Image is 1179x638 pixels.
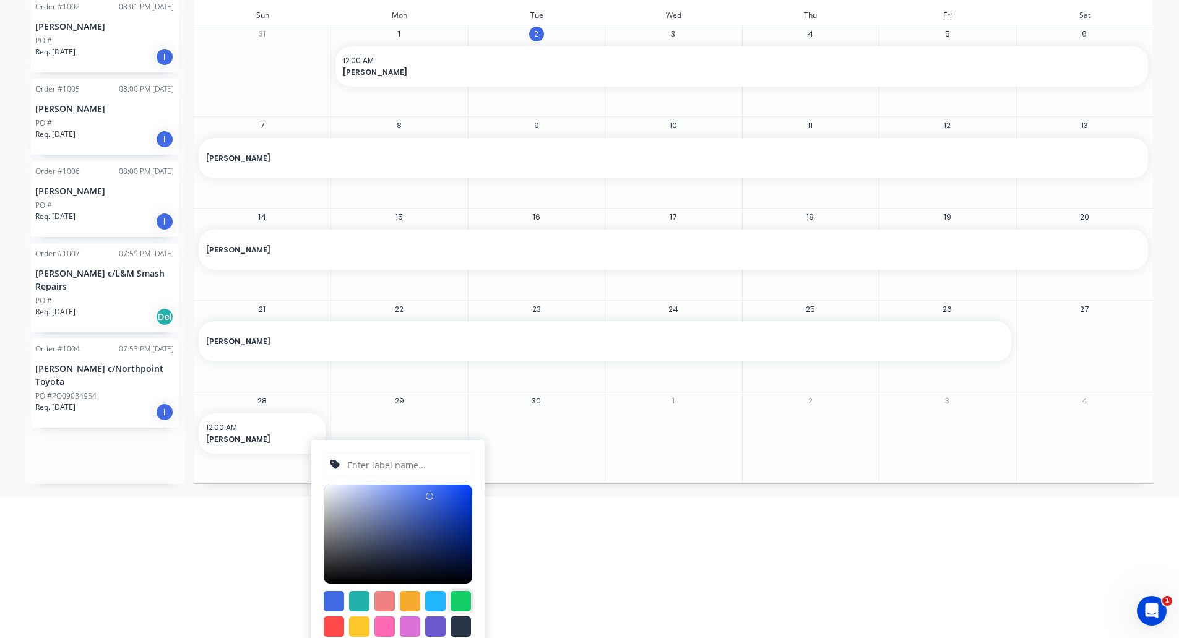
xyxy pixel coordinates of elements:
[803,301,818,316] button: 25
[35,390,97,402] div: PO #PO09034954
[199,230,1148,270] div: [PERSON_NAME]
[400,616,420,637] div: #da70d6
[330,6,467,25] div: Mon
[35,211,76,222] span: Req. [DATE]
[349,616,369,637] div: #ffc82c
[35,129,76,140] span: Req. [DATE]
[529,118,544,133] button: 9
[255,27,270,41] button: 31
[119,343,174,355] div: 07:53 PM [DATE]
[35,402,76,413] span: Req. [DATE]
[803,394,818,408] button: 2
[206,153,1047,164] span: [PERSON_NAME]
[155,48,174,66] div: I
[666,394,681,408] button: 1
[343,55,1134,66] span: 12:00 AM
[119,166,174,177] div: 08:00 PM [DATE]
[35,295,52,306] div: PO #
[35,200,52,211] div: PO #
[346,453,465,476] input: Enter label name...
[206,434,307,445] span: [PERSON_NAME]
[605,6,741,25] div: Wed
[35,184,174,197] div: [PERSON_NAME]
[529,301,544,316] button: 23
[35,1,80,12] div: Order # 1002
[1016,6,1153,25] div: Sat
[940,210,955,225] button: 19
[194,6,330,25] div: Sun
[199,413,326,454] div: 12:00 AM[PERSON_NAME]
[374,616,395,637] div: #ff69b4
[666,210,681,225] button: 17
[392,394,407,408] button: 29
[324,616,344,637] div: #ff4949
[35,343,80,355] div: Order # 1004
[392,301,407,316] button: 22
[451,616,471,637] div: #273444
[255,210,270,225] button: 14
[392,210,407,225] button: 15
[374,591,395,611] div: #f08080
[425,591,446,611] div: #1fb6ff
[940,118,955,133] button: 12
[940,394,955,408] button: 3
[803,210,818,225] button: 18
[335,46,1148,87] div: 12:00 AM[PERSON_NAME]
[206,244,1047,256] span: [PERSON_NAME]
[35,166,80,177] div: Order # 1006
[529,210,544,225] button: 16
[666,118,681,133] button: 10
[666,301,681,316] button: 24
[1162,596,1172,606] span: 1
[35,35,52,46] div: PO #
[155,308,174,326] div: Del
[119,248,174,259] div: 07:59 PM [DATE]
[155,403,174,421] div: I
[343,67,1061,78] span: [PERSON_NAME]
[35,84,80,95] div: Order # 1005
[35,248,80,259] div: Order # 1007
[400,591,420,611] div: #f6ab2f
[35,20,174,33] div: [PERSON_NAME]
[1137,596,1167,626] iframe: Intercom live chat
[803,27,818,41] button: 4
[199,321,1011,361] div: [PERSON_NAME]
[742,6,879,25] div: Thu
[392,118,407,133] button: 8
[35,362,174,388] div: [PERSON_NAME] c/Northpoint Toyota
[940,27,955,41] button: 5
[1077,301,1092,316] button: 27
[206,336,924,347] span: [PERSON_NAME]
[349,591,369,611] div: #20b2aa
[1077,210,1092,225] button: 20
[529,394,544,408] button: 30
[35,267,174,293] div: [PERSON_NAME] c/L&M Smash Repairs
[425,616,446,637] div: #6a5acd
[35,46,76,58] span: Req. [DATE]
[392,27,407,41] button: 1
[451,591,471,611] div: #13ce66
[324,591,344,611] div: #4169e1
[803,118,818,133] button: 11
[666,27,681,41] button: 3
[199,138,1148,178] div: [PERSON_NAME]
[529,27,544,41] button: 2
[35,118,52,129] div: PO #
[468,6,605,25] div: Tue
[940,301,955,316] button: 26
[155,212,174,231] div: I
[1077,118,1092,133] button: 13
[1077,394,1092,408] button: 4
[35,306,76,317] span: Req. [DATE]
[1077,27,1092,41] button: 6
[155,130,174,149] div: I
[255,394,270,408] button: 28
[206,422,313,433] span: 12:00 AM
[35,102,174,115] div: [PERSON_NAME]
[119,84,174,95] div: 08:00 PM [DATE]
[255,118,270,133] button: 7
[255,301,270,316] button: 21
[119,1,174,12] div: 08:01 PM [DATE]
[879,6,1016,25] div: Fri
